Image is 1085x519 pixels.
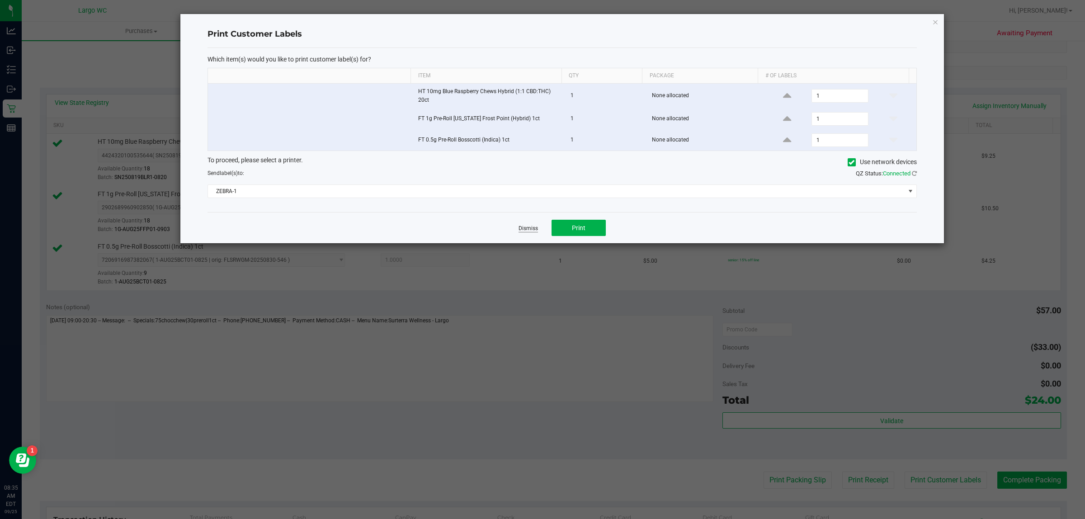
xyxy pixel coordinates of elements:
td: HT 10mg Blue Raspberry Chews Hybrid (1:1 CBD:THC) 20ct [413,84,565,109]
iframe: Resource center unread badge [27,445,38,456]
span: Print [572,224,585,231]
td: None allocated [646,84,764,109]
span: Send to: [208,170,244,176]
div: To proceed, please select a printer. [201,156,924,169]
td: None allocated [646,109,764,130]
td: FT 1g Pre-Roll [US_STATE] Frost Point (Hybrid) 1ct [413,109,565,130]
a: Dismiss [519,225,538,232]
td: 1 [565,109,647,130]
span: ZEBRA-1 [208,185,905,198]
span: label(s) [220,170,238,176]
label: Use network devices [848,157,917,167]
th: Qty [561,68,642,84]
span: Connected [883,170,910,177]
td: FT 0.5g Pre-Roll Bosscotti (Indica) 1ct [413,130,565,151]
h4: Print Customer Labels [208,28,917,40]
p: Which item(s) would you like to print customer label(s) for? [208,55,917,63]
th: # of labels [758,68,909,84]
th: Item [410,68,561,84]
td: 1 [565,130,647,151]
th: Package [642,68,758,84]
td: 1 [565,84,647,109]
span: QZ Status: [856,170,917,177]
button: Print [552,220,606,236]
iframe: Resource center [9,447,36,474]
td: None allocated [646,130,764,151]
